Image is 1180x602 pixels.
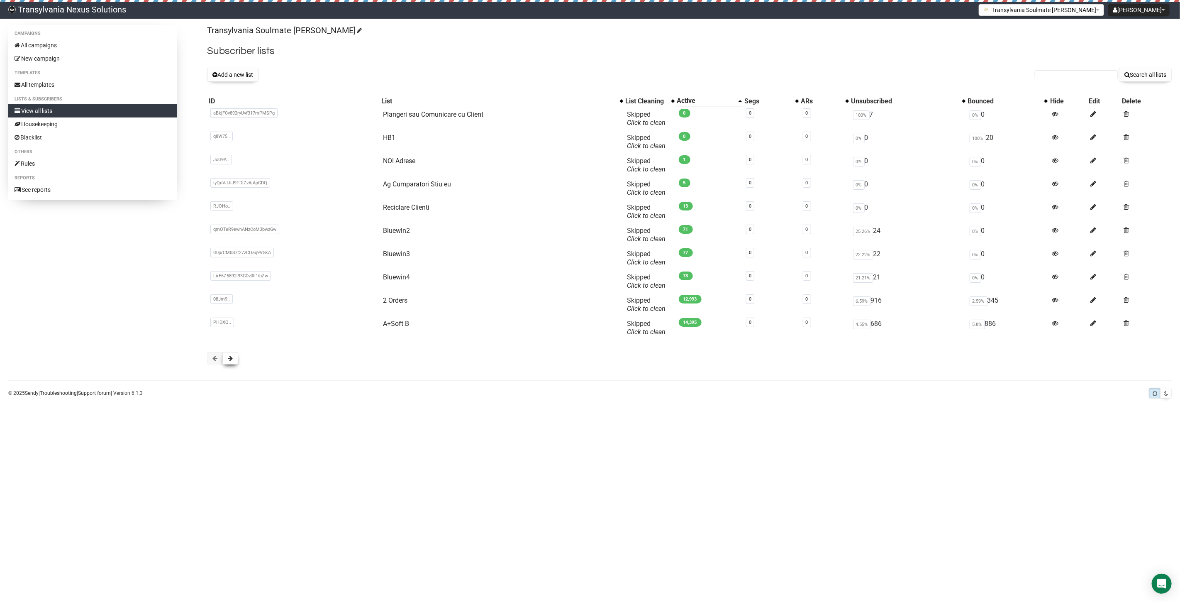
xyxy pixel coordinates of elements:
[25,390,39,396] a: Sendy
[853,227,873,236] span: 25.26%
[744,97,791,105] div: Segs
[749,273,751,279] a: 0
[801,97,841,105] div: ARs
[679,295,702,303] span: 12,993
[210,108,278,118] span: aBkjFCv892ryUvf317mPMSPg
[210,294,233,304] span: 08Jm9..
[853,157,865,166] span: 0%
[1108,4,1170,16] button: [PERSON_NAME]
[8,117,177,131] a: Housekeeping
[966,293,1049,316] td: 345
[679,225,693,234] span: 71
[853,180,865,190] span: 0%
[209,97,378,105] div: ID
[853,134,865,143] span: 0%
[1050,97,1086,105] div: Hide
[806,203,808,209] a: 0
[749,157,751,162] a: 0
[8,157,177,170] a: Rules
[970,250,981,259] span: 0%
[210,271,271,281] span: LirF6Z5892i93GDv0Il1ibZw
[627,320,666,336] span: Skipped
[679,132,690,141] span: 0
[966,200,1049,223] td: 0
[8,68,177,78] li: Templates
[8,29,177,39] li: Campaigns
[627,134,666,150] span: Skipped
[627,273,666,289] span: Skipped
[853,110,870,120] span: 100%
[8,94,177,104] li: Lists & subscribers
[627,157,666,173] span: Skipped
[800,95,850,107] th: ARs: No sort applied, activate to apply an ascending sort
[806,157,808,162] a: 0
[970,227,981,236] span: 0%
[207,44,1172,59] h2: Subscriber lists
[627,305,666,313] a: Click to clean
[627,258,666,266] a: Click to clean
[40,390,77,396] a: Troubleshooting
[1121,95,1172,107] th: Delete: No sort applied, sorting is disabled
[210,225,279,234] span: qmQTeR9ewhANzCoM3bwzGw
[679,202,693,210] span: 13
[8,6,16,13] img: 586cc6b7d8bc403f0c61b981d947c989
[850,107,966,130] td: 7
[970,273,981,283] span: 0%
[749,227,751,232] a: 0
[627,296,666,313] span: Skipped
[966,154,1049,177] td: 0
[749,320,751,325] a: 0
[966,177,1049,200] td: 0
[627,110,666,127] span: Skipped
[8,104,177,117] a: View all lists
[983,6,990,13] img: 1.png
[207,68,258,82] button: Add a new list
[749,180,751,186] a: 0
[627,281,666,289] a: Click to clean
[749,110,751,116] a: 0
[749,134,751,139] a: 0
[966,223,1049,247] td: 0
[381,97,616,105] div: List
[383,203,429,211] a: Reciclare Clienti
[979,4,1104,16] button: Transylvania Soulmate [PERSON_NAME]
[1122,97,1170,105] div: Delete
[853,203,865,213] span: 0%
[626,97,667,105] div: List Cleaning
[1119,68,1172,82] button: Search all lists
[627,250,666,266] span: Skipped
[970,320,985,329] span: 5.8%
[850,154,966,177] td: 0
[627,203,666,220] span: Skipped
[850,293,966,316] td: 916
[749,203,751,209] a: 0
[743,95,800,107] th: Segs: No sort applied, activate to apply an ascending sort
[970,134,986,143] span: 100%
[966,130,1049,154] td: 20
[966,247,1049,270] td: 0
[627,227,666,243] span: Skipped
[8,52,177,65] a: New campaign
[970,157,981,166] span: 0%
[210,178,270,188] span: iyQnVJJiJ9TDlZvAjApGDQ
[627,212,666,220] a: Click to clean
[966,107,1049,130] td: 0
[679,155,690,164] span: 1
[749,296,751,302] a: 0
[383,180,451,188] a: Ag Cumparatori Stiu eu
[970,203,981,213] span: 0%
[806,134,808,139] a: 0
[853,296,871,306] span: 6.59%
[8,183,177,196] a: See reports
[850,200,966,223] td: 0
[78,390,111,396] a: Support forum
[210,155,232,164] span: JcG9A..
[210,132,233,141] span: q8W75..
[850,270,966,293] td: 21
[627,188,666,196] a: Click to clean
[627,142,666,150] a: Click to clean
[853,320,871,329] span: 4.55%
[8,78,177,91] a: All templates
[850,177,966,200] td: 0
[806,250,808,255] a: 0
